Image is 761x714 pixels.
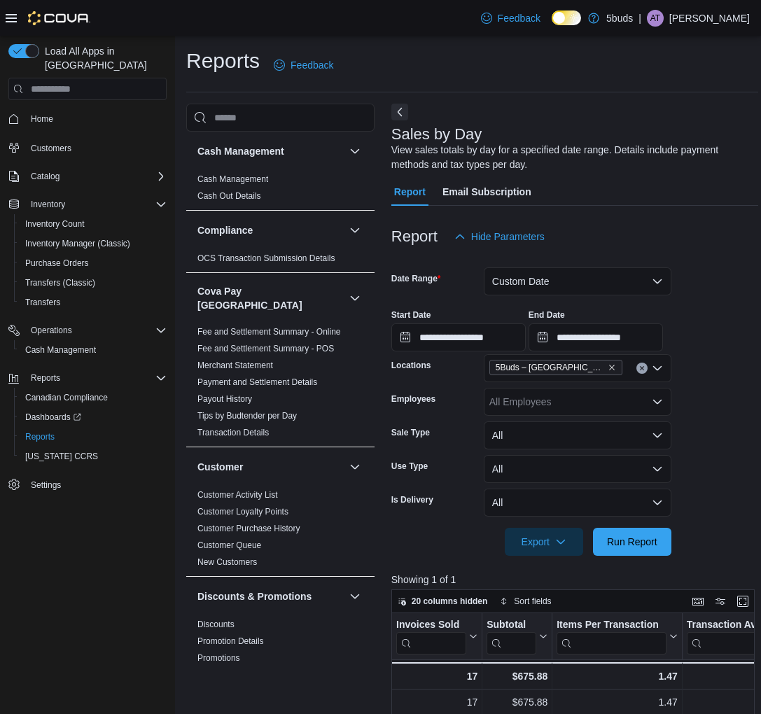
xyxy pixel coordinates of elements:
[513,528,575,556] span: Export
[690,593,706,610] button: Keyboard shortcuts
[14,388,172,407] button: Canadian Compliance
[391,273,441,284] label: Date Range
[3,137,172,157] button: Customers
[20,294,167,311] span: Transfers
[197,411,297,421] a: Tips by Budtender per Day
[197,174,268,185] span: Cash Management
[197,377,317,387] a: Payment and Settlement Details
[652,396,663,407] button: Open list of options
[552,25,552,26] span: Dark Mode
[25,277,95,288] span: Transfers (Classic)
[25,322,167,339] span: Operations
[14,407,172,427] a: Dashboards
[31,325,72,336] span: Operations
[197,540,261,550] a: Customer Queue
[186,171,375,210] div: Cash Management
[8,103,167,531] nav: Complex example
[25,476,167,493] span: Settings
[197,653,240,663] a: Promotions
[396,668,477,685] div: 17
[197,556,257,568] span: New Customers
[3,368,172,388] button: Reports
[3,167,172,186] button: Catalog
[396,694,477,710] div: 17
[391,573,758,587] p: Showing 1 of 1
[28,11,90,25] img: Cova
[20,294,66,311] a: Transfers
[557,619,678,654] button: Items Per Transaction
[197,489,278,500] span: Customer Activity List
[291,58,333,72] span: Feedback
[197,619,235,630] span: Discounts
[471,230,545,244] span: Hide Parameters
[712,593,729,610] button: Display options
[557,619,666,632] div: Items Per Transaction
[20,274,101,291] a: Transfers (Classic)
[20,255,95,272] a: Purchase Orders
[20,409,87,426] a: Dashboards
[20,235,136,252] a: Inventory Manager (Classic)
[197,253,335,263] a: OCS Transaction Submission Details
[552,10,581,25] input: Dark Mode
[25,168,65,185] button: Catalog
[25,140,77,157] a: Customers
[529,309,565,321] label: End Date
[197,506,288,517] span: Customer Loyalty Points
[25,218,85,230] span: Inventory Count
[31,171,60,182] span: Catalog
[14,253,172,273] button: Purchase Orders
[347,222,363,239] button: Compliance
[197,360,273,371] span: Merchant Statement
[14,214,172,234] button: Inventory Count
[31,372,60,384] span: Reports
[396,619,466,654] div: Invoices Sold
[20,216,90,232] a: Inventory Count
[197,393,252,405] span: Payout History
[3,475,172,495] button: Settings
[449,223,550,251] button: Hide Parameters
[197,507,288,517] a: Customer Loyalty Points
[25,392,108,403] span: Canadian Compliance
[197,326,341,337] span: Fee and Settlement Summary - Online
[25,370,167,386] span: Reports
[14,340,172,360] button: Cash Management
[487,619,547,654] button: Subtotal
[3,108,172,129] button: Home
[487,619,536,632] div: Subtotal
[14,293,172,312] button: Transfers
[197,223,344,237] button: Compliance
[650,10,660,27] span: AT
[607,535,657,549] span: Run Report
[347,458,363,475] button: Customer
[505,528,583,556] button: Export
[197,589,344,603] button: Discounts & Promotions
[197,619,235,629] a: Discounts
[734,593,751,610] button: Enter fullscreen
[197,540,261,551] span: Customer Queue
[31,199,65,210] span: Inventory
[197,191,261,201] a: Cash Out Details
[391,104,408,120] button: Next
[197,652,240,664] span: Promotions
[3,321,172,340] button: Operations
[14,427,172,447] button: Reports
[20,255,167,272] span: Purchase Orders
[20,235,167,252] span: Inventory Manager (Classic)
[25,412,81,423] span: Dashboards
[593,528,671,556] button: Run Report
[197,636,264,647] span: Promotion Details
[442,178,531,206] span: Email Subscription
[391,323,526,351] input: Press the down key to open a popover containing a calendar.
[186,616,375,672] div: Discounts & Promotions
[606,10,633,27] p: 5buds
[197,490,278,500] a: Customer Activity List
[25,258,89,269] span: Purchase Orders
[25,451,98,462] span: [US_STATE] CCRS
[197,394,252,404] a: Payout History
[25,168,167,185] span: Catalog
[14,273,172,293] button: Transfers (Classic)
[391,461,428,472] label: Use Type
[396,619,477,654] button: Invoices Sold
[197,636,264,646] a: Promotion Details
[475,4,546,32] a: Feedback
